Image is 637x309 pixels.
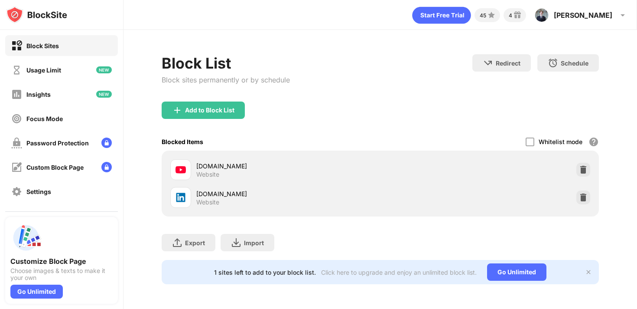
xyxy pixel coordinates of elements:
div: Whitelist mode [539,138,582,145]
div: 1 sites left to add to your block list. [214,269,316,276]
div: Go Unlimited [10,285,63,299]
img: customize-block-page-off.svg [11,162,22,173]
div: Customize Block Page [10,257,113,266]
div: Custom Block Page [26,164,84,171]
div: Import [244,239,264,247]
div: Usage Limit [26,66,61,74]
div: Redirect [496,59,520,67]
div: Export [185,239,205,247]
img: push-custom-page.svg [10,222,42,253]
img: logo-blocksite.svg [6,6,67,23]
div: Go Unlimited [487,263,546,281]
img: password-protection-off.svg [11,138,22,148]
img: favicons [175,164,186,175]
img: focus-off.svg [11,113,22,124]
div: Website [196,198,219,206]
img: insights-off.svg [11,89,22,100]
div: Click here to upgrade and enjoy an unlimited block list. [321,269,477,276]
div: Schedule [561,59,588,67]
div: Add to Block List [185,107,234,114]
img: ALm5wu3I95V9fv7eeBO6xVJQ8UFHAXXoxg86inFbLuLJ=s96-c [535,8,549,22]
img: favicons [175,192,186,203]
img: x-button.svg [585,269,592,276]
div: Password Protection [26,139,89,147]
div: 45 [480,12,486,19]
img: lock-menu.svg [101,138,112,148]
div: 4 [509,12,512,19]
img: new-icon.svg [96,66,112,73]
div: Blocked Items [162,138,203,145]
img: about-off.svg [11,210,22,221]
div: Website [196,171,219,178]
img: block-on.svg [11,40,22,51]
div: Block sites permanently or by schedule [162,76,290,84]
div: Focus Mode [26,115,63,122]
img: lock-menu.svg [101,162,112,172]
div: animation [412,7,471,24]
div: [DOMAIN_NAME] [196,189,380,198]
div: Insights [26,91,51,98]
div: [PERSON_NAME] [554,11,612,20]
img: reward-small.svg [512,10,523,20]
div: Settings [26,188,51,195]
div: Block List [162,54,290,72]
div: Choose images & texts to make it your own [10,267,113,281]
div: [DOMAIN_NAME] [196,161,380,171]
img: settings-off.svg [11,186,22,197]
img: time-usage-off.svg [11,65,22,76]
div: Block Sites [26,42,59,49]
img: new-icon.svg [96,91,112,98]
img: points-small.svg [486,10,497,20]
